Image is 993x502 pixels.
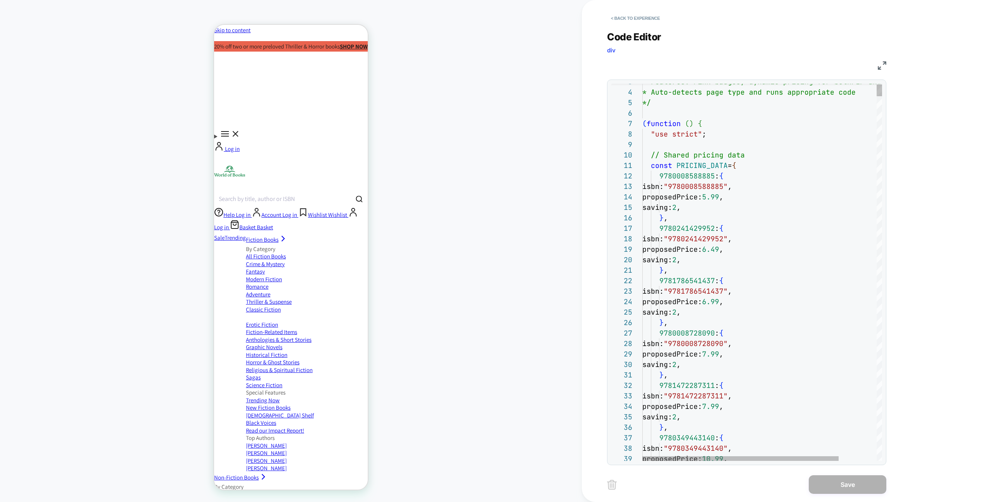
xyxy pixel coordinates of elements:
[22,186,36,194] span: Log in
[611,160,632,171] div: 11
[659,370,664,379] span: }
[702,192,719,201] span: 5.99
[719,402,723,411] span: ,
[32,432,100,440] a: [PERSON_NAME]
[611,391,632,401] div: 33
[32,387,100,395] a: [DEMOGRAPHIC_DATA] Shelf
[664,318,668,327] span: ,
[607,12,664,24] button: < Back to experience
[611,275,632,286] div: 22
[715,329,719,338] span: :
[728,182,732,191] span: ,
[611,370,632,380] div: 31
[32,220,100,228] div: By Category
[611,380,632,391] div: 32
[32,349,100,357] a: Sagas
[676,308,681,317] span: ,
[715,224,719,233] span: :
[611,202,632,213] div: 15
[114,186,133,194] span: Wishlist
[659,433,715,442] span: 9780349443140
[642,88,851,97] span: * Auto-detects page type and runs appropriate cod
[664,266,668,275] span: ,
[611,433,632,443] div: 37
[43,199,59,206] span: Basket
[719,381,723,390] span: {
[611,349,632,359] div: 29
[676,161,728,170] span: PRICING_DATA
[611,171,632,181] div: 12
[642,255,672,264] span: saving:
[664,287,728,296] span: "9781786541437"
[32,440,100,447] a: [PERSON_NAME]
[809,475,886,494] button: Save
[32,319,100,326] a: Graphic Novels
[32,357,100,364] a: Science Fiction
[32,228,100,235] a: All Fiction Books
[651,151,745,159] span: // Shared pricing data
[611,192,632,202] div: 14
[32,243,100,251] a: Fantasy
[32,326,100,334] a: Historical Fiction
[642,203,672,212] span: saving:
[659,318,664,327] span: }
[32,311,100,319] a: Anthologies & Short Stories
[642,234,664,243] span: isbn:
[126,18,154,25] a: SHOP NOW
[664,182,728,191] span: "9780008588885"
[664,213,668,222] span: ,
[851,88,856,97] span: e
[715,276,719,285] span: :
[719,171,723,180] span: {
[32,220,100,447] div: Fiction Books
[647,119,681,128] span: function
[728,391,732,400] span: ,
[702,402,719,411] span: 7.99
[672,360,676,369] span: 2
[659,171,715,180] span: 9780008588885
[642,391,664,400] span: isbn:
[9,186,21,194] span: Help
[715,381,719,390] span: :
[611,412,632,422] div: 35
[719,350,723,358] span: ,
[32,402,100,410] a: Read our Impact Report!
[32,379,100,387] a: New Fiction Books
[672,308,676,317] span: 2
[702,350,719,358] span: 7.99
[32,394,100,402] a: Black Voices
[698,119,702,128] span: {
[702,245,719,254] span: 6.49
[659,266,664,275] span: }
[702,297,719,306] span: 6.99
[642,402,702,411] span: proposedPrice:
[723,454,728,463] span: ,
[642,412,672,421] span: saving:
[651,130,702,138] span: "use strict"
[611,97,632,108] div: 5
[611,401,632,412] div: 34
[642,350,702,358] span: proposedPrice:
[611,317,632,328] div: 26
[607,480,617,490] img: delete
[32,273,100,281] a: Thriller & Suspense
[38,186,84,194] a: Account Log in
[659,213,664,222] span: }
[611,296,632,307] div: 24
[10,209,32,217] span: Trending
[689,119,694,128] span: )
[32,266,100,274] a: Adventure
[659,381,715,390] span: 9781472287311
[719,297,723,306] span: ,
[611,213,632,223] div: 16
[672,412,676,421] span: 2
[676,360,681,369] span: ,
[611,422,632,433] div: 36
[611,443,632,454] div: 38
[659,224,715,233] span: 9780241429952
[611,129,632,139] div: 8
[611,150,632,160] div: 10
[611,181,632,192] div: 13
[676,412,681,421] span: ,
